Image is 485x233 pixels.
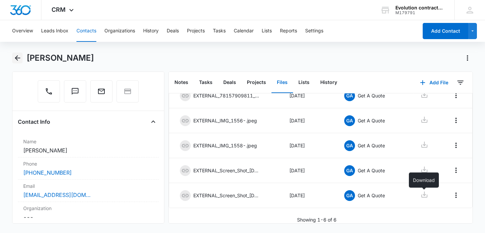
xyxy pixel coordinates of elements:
[38,80,60,103] button: Call
[193,117,257,124] p: EXTERNAL_IMG_1556-.jpeg
[104,20,135,42] button: Organizations
[18,118,50,126] h4: Contact Info
[27,53,94,63] h1: [PERSON_NAME]
[395,10,445,15] div: account id
[193,167,261,174] p: EXTERNAL_Screen_Shot_[DATE]_at_[DATE]_PM-.png
[64,91,86,96] a: Text
[451,140,461,151] button: Overflow Menu
[194,72,218,93] button: Tasks
[344,190,355,201] span: GA
[23,138,153,145] label: Name
[23,213,153,221] dd: ---
[358,92,385,99] p: Get A Quote
[41,20,68,42] button: Leads Inbox
[358,142,385,149] p: Get A Quote
[451,90,461,101] button: Overflow Menu
[12,53,23,63] button: Back
[455,77,466,88] button: Filters
[193,92,261,99] p: EXTERNAL_78157909811__66211A0E-42F0-4161-8EBB-9C0C80C03757-.jpeg
[344,140,355,151] span: GA
[76,20,96,42] button: Contacts
[148,116,159,127] button: Close
[395,5,445,10] div: account name
[12,20,33,42] button: Overview
[64,80,86,103] button: Text
[167,20,179,42] button: Deals
[23,182,153,190] label: Email
[451,165,461,176] button: Overflow Menu
[169,72,194,93] button: Notes
[423,23,468,39] button: Add Contact
[193,142,257,149] p: EXTERNAL_IMG_1558-.jpeg
[187,20,205,42] button: Projects
[344,165,355,176] span: GA
[218,72,241,93] button: Deals
[409,173,439,188] div: Download
[234,20,254,42] button: Calendar
[23,169,72,177] a: [PHONE_NUMBER]
[23,205,153,212] label: Organization
[280,20,297,42] button: Reports
[281,158,336,183] td: [DATE]
[297,216,336,223] p: Showing 1-6 of 6
[18,135,159,157] div: Name[PERSON_NAME]
[213,20,226,42] button: Tasks
[451,190,461,201] button: Overflow Menu
[344,90,355,101] span: GA
[315,72,343,93] button: History
[38,91,60,96] a: Call
[90,80,112,103] button: Email
[90,91,112,96] a: Email
[262,20,272,42] button: Lists
[193,192,261,199] p: EXTERNAL_Screen_Shot_[DATE]_at_[DATE]_PM-.png
[358,192,385,199] p: Get A Quote
[462,53,473,63] button: Actions
[271,72,293,93] button: Files
[281,108,336,133] td: [DATE]
[23,146,153,154] dd: [PERSON_NAME]
[52,6,66,13] span: CRM
[241,72,271,93] button: Projects
[293,72,315,93] button: Lists
[451,115,461,126] button: Overflow Menu
[23,191,91,199] a: [EMAIL_ADDRESS][DOMAIN_NAME]
[358,117,385,124] p: Get A Quote
[143,20,159,42] button: History
[18,180,159,202] div: Email[EMAIL_ADDRESS][DOMAIN_NAME]
[305,20,323,42] button: Settings
[23,160,153,167] label: Phone
[281,183,336,208] td: [DATE]
[18,157,159,180] div: Phone[PHONE_NUMBER]
[281,133,336,158] td: [DATE]
[281,83,336,108] td: [DATE]
[344,115,355,126] span: GA
[18,202,159,224] div: Organization---
[358,167,385,174] p: Get A Quote
[413,75,455,91] button: Add File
